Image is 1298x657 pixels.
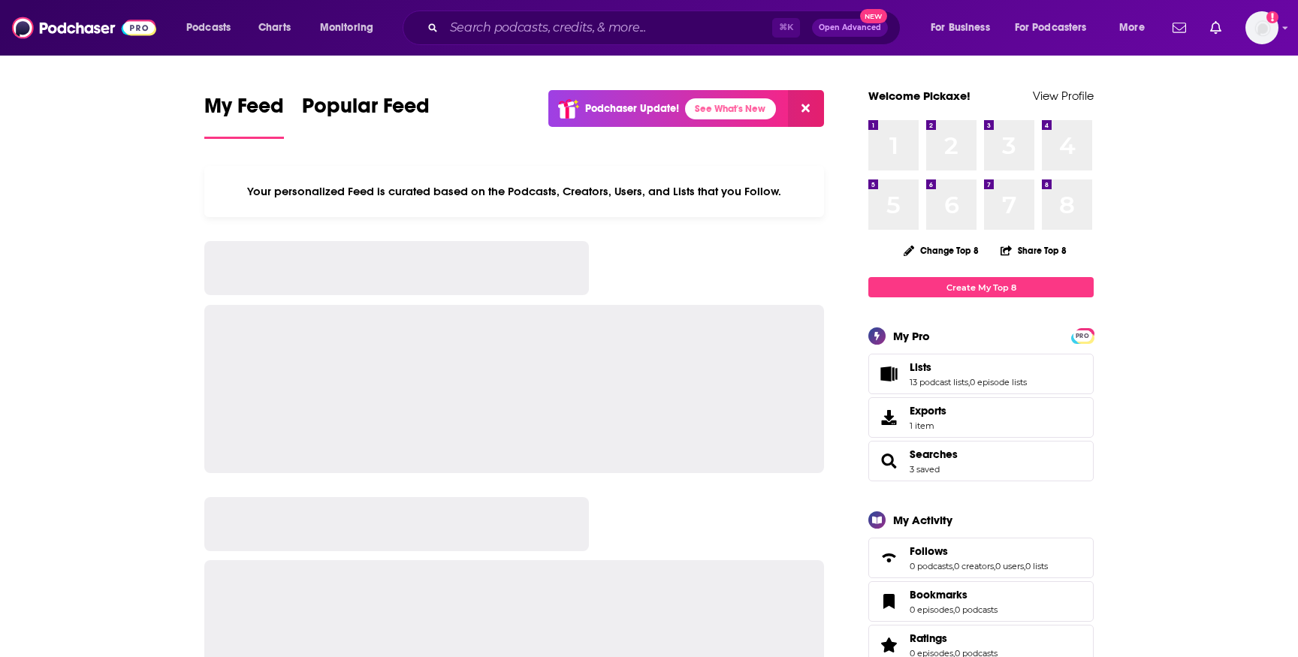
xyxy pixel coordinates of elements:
[868,397,1094,438] a: Exports
[772,18,800,38] span: ⌘ K
[309,16,393,40] button: open menu
[204,93,284,128] span: My Feed
[910,420,946,431] span: 1 item
[417,11,915,45] div: Search podcasts, credits, & more...
[302,93,430,139] a: Popular Feed
[910,631,947,645] span: Ratings
[1025,561,1048,571] a: 0 lists
[1033,89,1094,103] a: View Profile
[995,561,1024,571] a: 0 users
[868,277,1094,297] a: Create My Top 8
[910,377,968,387] a: 13 podcast lists
[910,588,998,601] a: Bookmarks
[874,451,904,472] a: Searches
[1167,15,1192,41] a: Show notifications dropdown
[953,604,955,615] span: ,
[910,464,940,475] a: 3 saved
[1109,16,1164,40] button: open menu
[1015,17,1087,38] span: For Podcasters
[893,329,930,343] div: My Pro
[1266,11,1278,23] svg: Add a profile image
[952,561,954,571] span: ,
[1005,16,1109,40] button: open menu
[868,441,1094,481] span: Searches
[910,404,946,417] span: Exports
[1245,11,1278,44] button: Show profile menu
[1000,236,1067,265] button: Share Top 8
[302,93,430,128] span: Popular Feed
[249,16,300,40] a: Charts
[320,17,373,38] span: Monitoring
[868,354,1094,394] span: Lists
[868,89,970,103] a: Welcome Pickaxe!
[585,102,679,115] p: Podchaser Update!
[910,631,998,645] a: Ratings
[12,14,156,42] img: Podchaser - Follow, Share and Rate Podcasts
[1245,11,1278,44] span: Logged in as Pickaxe
[819,24,881,32] span: Open Advanced
[204,166,824,217] div: Your personalized Feed is curated based on the Podcasts, Creators, Users, and Lists that you Follow.
[874,363,904,384] a: Lists
[954,561,994,571] a: 0 creators
[994,561,995,571] span: ,
[1119,17,1145,38] span: More
[893,513,952,527] div: My Activity
[874,634,904,655] a: Ratings
[860,9,887,23] span: New
[868,581,1094,622] span: Bookmarks
[910,588,967,601] span: Bookmarks
[1024,561,1025,571] span: ,
[685,98,776,119] a: See What's New
[970,377,1027,387] a: 0 episode lists
[910,360,931,374] span: Lists
[874,547,904,568] a: Follows
[186,17,231,38] span: Podcasts
[874,407,904,428] span: Exports
[931,17,990,38] span: For Business
[812,19,888,37] button: Open AdvancedNew
[910,448,958,461] a: Searches
[910,604,953,615] a: 0 episodes
[204,93,284,139] a: My Feed
[968,377,970,387] span: ,
[258,17,291,38] span: Charts
[895,241,988,260] button: Change Top 8
[1245,11,1278,44] img: User Profile
[910,360,1027,374] a: Lists
[868,538,1094,578] span: Follows
[955,604,998,615] a: 0 podcasts
[1204,15,1227,41] a: Show notifications dropdown
[444,16,772,40] input: Search podcasts, credits, & more...
[1073,330,1091,341] a: PRO
[176,16,250,40] button: open menu
[1073,330,1091,342] span: PRO
[920,16,1009,40] button: open menu
[910,544,1048,558] a: Follows
[910,544,948,558] span: Follows
[910,561,952,571] a: 0 podcasts
[874,591,904,612] a: Bookmarks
